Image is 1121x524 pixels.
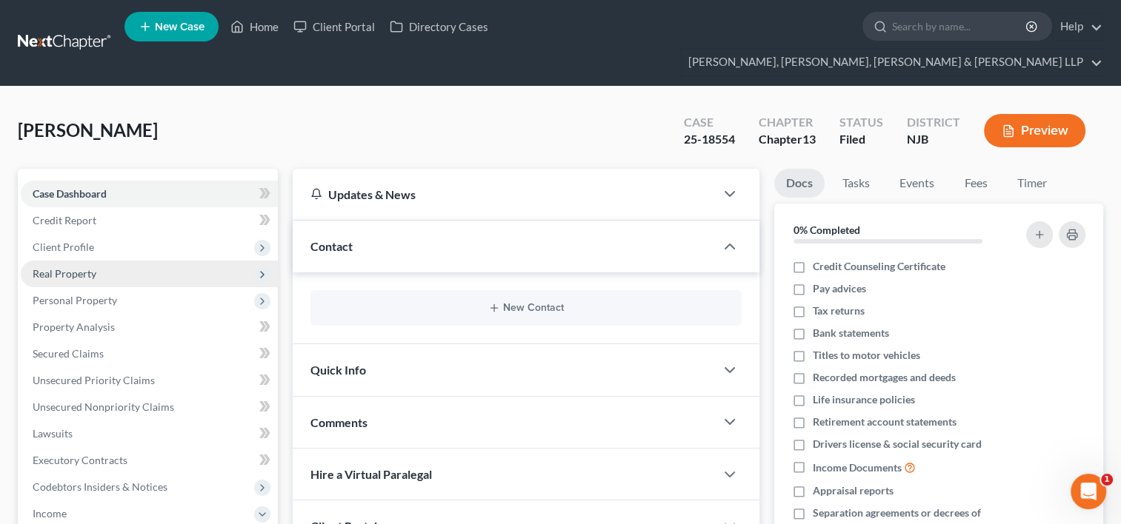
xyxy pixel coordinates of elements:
div: Chapter [759,114,816,131]
span: Drivers license & social security card [813,437,982,451]
span: Appraisal reports [813,483,894,498]
div: Filed [839,131,883,148]
div: District [907,114,960,131]
a: Help [1053,13,1102,40]
span: Life insurance policies [813,392,915,407]
a: Property Analysis [21,314,278,340]
span: Personal Property [33,294,117,306]
a: Executory Contracts [21,447,278,474]
div: Case [684,114,735,131]
span: Executory Contracts [33,454,127,466]
span: New Case [155,21,204,33]
a: [PERSON_NAME], [PERSON_NAME], [PERSON_NAME] & [PERSON_NAME] LLP [681,49,1102,75]
span: Titles to motor vehicles [813,348,920,363]
span: Client Profile [33,241,94,253]
span: Income [33,507,67,520]
span: Unsecured Nonpriority Claims [33,400,174,413]
strong: 0% Completed [794,224,860,236]
span: Contact [310,239,353,253]
a: Unsecured Priority Claims [21,367,278,394]
a: Unsecured Nonpriority Claims [21,394,278,420]
span: 1 [1101,474,1113,486]
a: Client Portal [286,13,382,40]
a: Lawsuits [21,420,278,447]
a: Case Dashboard [21,181,278,207]
span: Real Property [33,267,96,280]
span: Comments [310,415,367,429]
a: Tasks [831,169,882,198]
span: Credit Report [33,214,96,226]
div: Chapter [759,131,816,148]
span: [PERSON_NAME] [18,119,158,141]
div: NJB [907,131,960,148]
button: Preview [984,114,1085,147]
input: Search by name... [892,13,1028,40]
span: 13 [802,132,816,146]
span: Recorded mortgages and deeds [813,370,956,385]
span: Property Analysis [33,320,115,333]
span: Pay advices [813,281,866,296]
a: Docs [774,169,825,198]
div: Status [839,114,883,131]
span: Credit Counseling Certificate [813,259,945,274]
div: 25-18554 [684,131,735,148]
span: Hire a Virtual Paralegal [310,467,432,481]
span: Income Documents [813,460,902,475]
span: Codebtors Insiders & Notices [33,480,167,493]
span: Retirement account statements [813,414,957,429]
a: Secured Claims [21,340,278,367]
span: Unsecured Priority Claims [33,374,155,386]
button: New Contact [322,302,730,314]
a: Directory Cases [382,13,496,40]
span: Bank statements [813,326,889,340]
span: Quick Info [310,363,366,377]
a: Fees [952,169,999,198]
a: Events [888,169,946,198]
a: Timer [1005,169,1059,198]
a: Home [223,13,286,40]
iframe: Intercom live chat [1071,474,1106,509]
span: Lawsuits [33,427,73,440]
span: Tax returns [813,303,865,318]
span: Secured Claims [33,347,104,360]
div: Updates & News [310,187,697,202]
a: Credit Report [21,207,278,234]
span: Case Dashboard [33,187,107,200]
